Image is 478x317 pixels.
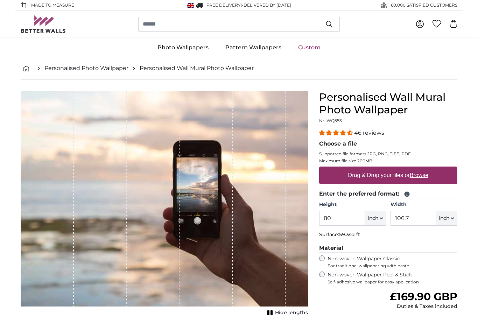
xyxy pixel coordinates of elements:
u: Browse [410,172,428,178]
label: Non-woven Wallpaper Peel & Stick [328,272,457,285]
span: 59.3sq ft [339,231,360,238]
p: Surface: [319,231,457,238]
span: inch [368,215,378,222]
legend: Enter the preferred format: [319,190,457,198]
span: 4.37 stars [319,129,354,136]
label: Non-woven Wallpaper Classic [328,255,457,269]
span: - [242,2,291,8]
button: inch [436,211,457,226]
legend: Material [319,244,457,253]
a: Personalised Photo Wallpaper [44,64,128,72]
legend: Choose a file [319,140,457,148]
span: For traditional wallpapering with paste [328,263,457,269]
button: inch [365,211,386,226]
span: 46 reviews [354,129,384,136]
label: Width [391,201,457,208]
span: Nr. WQ553 [319,118,342,123]
img: United Kingdom [187,3,194,8]
label: Height [319,201,386,208]
span: Hide lengths [275,309,308,316]
a: Photo Wallpapers [149,38,217,57]
div: Duties & Taxes included [390,303,457,310]
span: 60,000 SATISFIED CUSTOMERS [391,2,457,8]
span: £169.90 GBP [390,290,457,303]
span: inch [439,215,449,222]
img: Betterwalls [21,15,66,33]
span: Delivered by [DATE] [244,2,291,8]
p: Supported file formats JPG, PNG, TIFF, PDF [319,151,457,157]
a: Custom [290,38,329,57]
label: Drag & Drop your files or [345,168,431,182]
a: Pattern Wallpapers [217,38,290,57]
span: FREE delivery! [206,2,242,8]
p: Maximum file size 200MB. [319,158,457,164]
span: Self-adhesive wallpaper for easy application [328,279,457,285]
h1: Personalised Wall Mural Photo Wallpaper [319,91,457,116]
a: Personalised Wall Mural Photo Wallpaper [140,64,254,72]
span: Made to Measure [31,2,74,8]
nav: breadcrumbs [21,57,457,80]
